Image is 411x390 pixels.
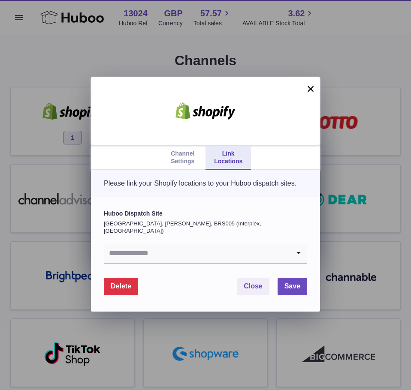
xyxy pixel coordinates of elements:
[237,278,269,295] button: Close
[104,278,138,295] button: Delete
[160,146,205,170] a: Channel Settings
[104,210,307,218] label: Huboo Dispatch Site
[205,146,251,170] a: Link Locations
[104,220,307,235] p: [GEOGRAPHIC_DATA], [PERSON_NAME], BRS005 (Interplex, [GEOGRAPHIC_DATA])
[111,282,131,290] span: Delete
[169,102,242,120] img: shopify
[104,179,307,188] p: Please link your Shopify locations to your Huboo dispatch sites.
[244,282,263,290] span: Close
[104,243,290,263] input: Search for option
[278,278,307,295] button: Save
[104,243,307,264] div: Search for option
[305,84,316,94] button: ×
[284,282,300,290] span: Save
